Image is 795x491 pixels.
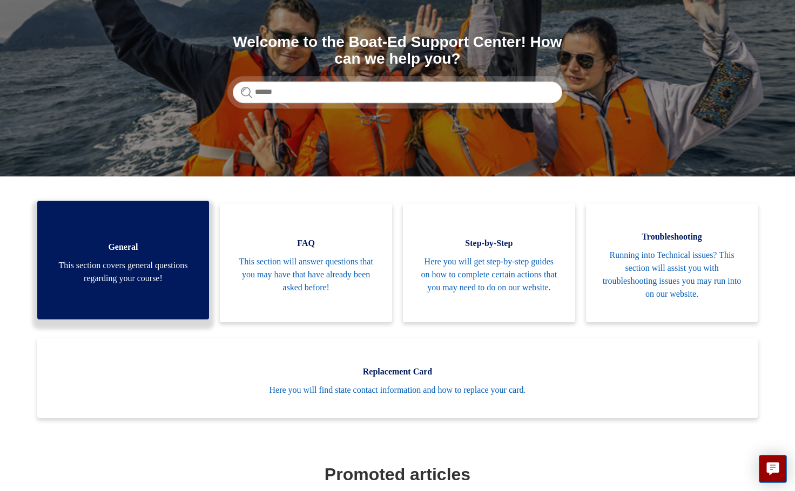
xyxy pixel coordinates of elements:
[403,203,575,322] a: Step-by-Step Here you will get step-by-step guides on how to complete certain actions that you ma...
[220,203,392,322] a: FAQ This section will answer questions that you may have that have already been asked before!
[37,338,758,418] a: Replacement Card Here you will find state contact information and how to replace your card.
[236,237,376,250] span: FAQ
[602,249,742,301] span: Running into Technical issues? This section will assist you with troubleshooting issues you may r...
[419,255,559,294] span: Here you will get step-by-step guides on how to complete certain actions that you may need to do ...
[233,34,562,67] h1: Welcome to the Boat-Ed Support Center! How can we help you?
[53,241,193,254] span: General
[236,255,376,294] span: This section will answer questions that you may have that have already been asked before!
[37,201,210,319] a: General This section covers general questions regarding your course!
[233,81,562,103] input: Search
[53,384,742,397] span: Here you will find state contact information and how to replace your card.
[602,230,742,243] span: Troubleshooting
[53,259,193,285] span: This section covers general questions regarding your course!
[586,203,758,322] a: Troubleshooting Running into Technical issues? This section will assist you with troubleshooting ...
[759,455,787,483] button: Live chat
[419,237,559,250] span: Step-by-Step
[40,461,756,487] h1: Promoted articles
[53,365,742,378] span: Replacement Card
